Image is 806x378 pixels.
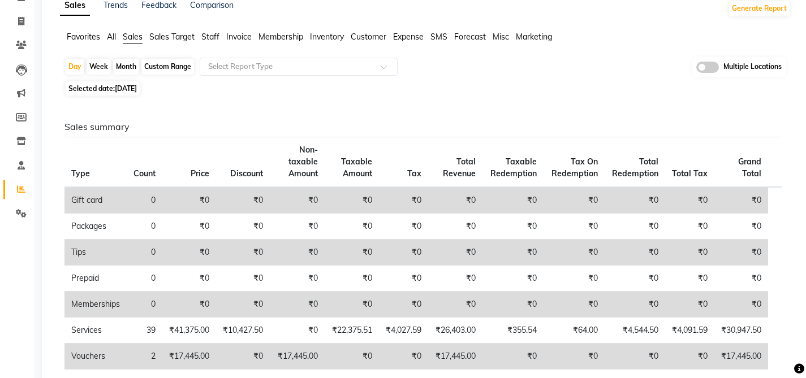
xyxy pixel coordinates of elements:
[162,318,216,344] td: ₹41,375.00
[428,214,482,240] td: ₹0
[191,168,209,179] span: Price
[665,187,714,214] td: ₹0
[162,240,216,266] td: ₹0
[428,187,482,214] td: ₹0
[201,32,219,42] span: Staff
[379,318,428,344] td: ₹4,027.59
[714,318,768,344] td: ₹30,947.50
[738,157,761,179] span: Grand Total
[544,240,605,266] td: ₹0
[216,266,270,292] td: ₹0
[482,292,544,318] td: ₹0
[605,240,665,266] td: ₹0
[341,157,372,179] span: Taxable Amount
[544,187,605,214] td: ₹0
[64,214,127,240] td: Packages
[665,240,714,266] td: ₹0
[714,187,768,214] td: ₹0
[127,292,162,318] td: 0
[665,292,714,318] td: ₹0
[127,240,162,266] td: 0
[428,344,482,370] td: ₹17,445.00
[64,121,782,132] h6: Sales summary
[714,240,768,266] td: ₹0
[443,157,476,179] span: Total Revenue
[66,81,140,95] span: Selected date:
[216,318,270,344] td: ₹10,427.50
[162,187,216,214] td: ₹0
[64,187,127,214] td: Gift card
[482,187,544,214] td: ₹0
[270,266,325,292] td: ₹0
[270,318,325,344] td: ₹0
[714,292,768,318] td: ₹0
[379,344,428,370] td: ₹0
[216,344,270,370] td: ₹0
[270,344,325,370] td: ₹17,445.00
[482,318,544,344] td: ₹355.54
[325,292,379,318] td: ₹0
[87,59,111,75] div: Week
[430,32,447,42] span: SMS
[428,266,482,292] td: ₹0
[605,187,665,214] td: ₹0
[127,318,162,344] td: 39
[127,266,162,292] td: 0
[66,59,84,75] div: Day
[258,32,303,42] span: Membership
[325,240,379,266] td: ₹0
[544,266,605,292] td: ₹0
[127,344,162,370] td: 2
[149,32,195,42] span: Sales Target
[729,1,790,16] button: Generate Report
[270,240,325,266] td: ₹0
[127,214,162,240] td: 0
[127,187,162,214] td: 0
[393,32,424,42] span: Expense
[482,214,544,240] td: ₹0
[544,292,605,318] td: ₹0
[516,32,552,42] span: Marketing
[64,240,127,266] td: Tips
[288,145,318,179] span: Non-taxable Amount
[482,240,544,266] td: ₹0
[325,187,379,214] td: ₹0
[672,168,708,179] span: Total Tax
[714,266,768,292] td: ₹0
[325,344,379,370] td: ₹0
[428,318,482,344] td: ₹26,403.00
[482,266,544,292] td: ₹0
[407,168,421,179] span: Tax
[605,344,665,370] td: ₹0
[310,32,344,42] span: Inventory
[216,292,270,318] td: ₹0
[67,32,100,42] span: Favorites
[64,318,127,344] td: Services
[714,344,768,370] td: ₹17,445.00
[141,59,194,75] div: Custom Range
[605,266,665,292] td: ₹0
[226,32,252,42] span: Invoice
[714,214,768,240] td: ₹0
[133,168,156,179] span: Count
[490,157,537,179] span: Taxable Redemption
[123,32,143,42] span: Sales
[665,266,714,292] td: ₹0
[162,344,216,370] td: ₹17,445.00
[162,266,216,292] td: ₹0
[605,318,665,344] td: ₹4,544.50
[454,32,486,42] span: Forecast
[230,168,263,179] span: Discount
[216,187,270,214] td: ₹0
[325,318,379,344] td: ₹22,375.51
[107,32,116,42] span: All
[71,168,90,179] span: Type
[64,344,127,370] td: Vouchers
[113,59,139,75] div: Month
[64,266,127,292] td: Prepaid
[665,214,714,240] td: ₹0
[216,214,270,240] td: ₹0
[216,240,270,266] td: ₹0
[162,292,216,318] td: ₹0
[379,292,428,318] td: ₹0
